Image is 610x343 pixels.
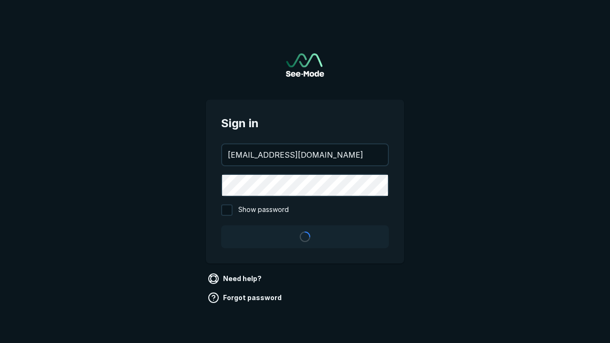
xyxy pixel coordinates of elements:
a: Need help? [206,271,265,286]
img: See-Mode Logo [286,53,324,77]
span: Sign in [221,115,389,132]
a: Forgot password [206,290,285,305]
input: your@email.com [222,144,388,165]
a: Go to sign in [286,53,324,77]
span: Show password [238,204,289,216]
